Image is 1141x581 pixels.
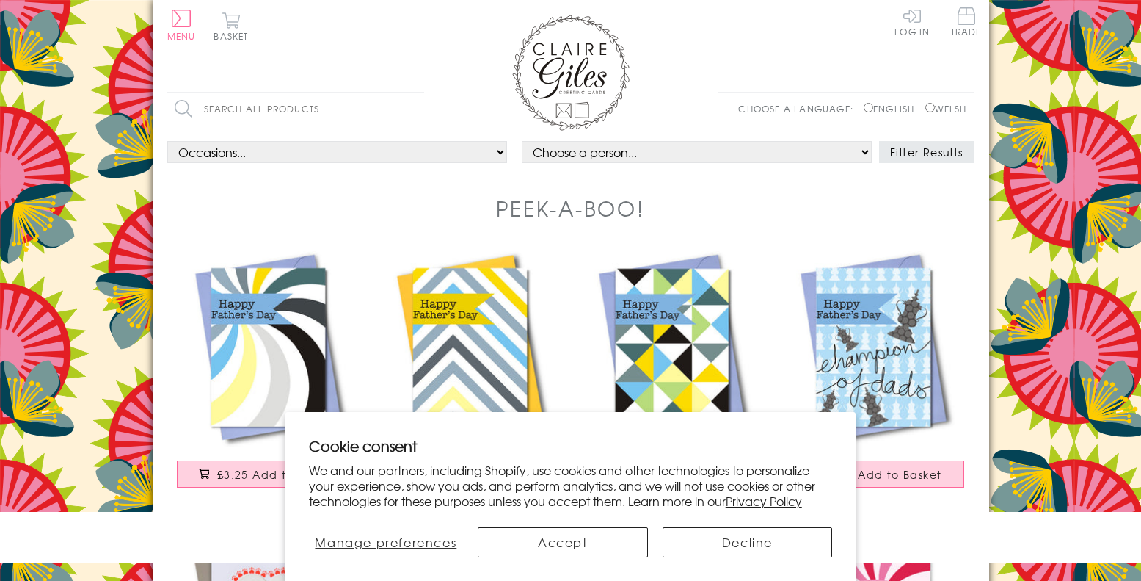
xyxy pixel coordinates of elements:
input: English [864,103,873,112]
h1: Peek-a-boo! [496,193,644,223]
a: Father's Day Card, Cubes and Triangles, See through acetate window £3.25 Add to Basket [571,245,773,500]
img: Father's Day Card, Champion, Happy Father's Day, See through acetate window [773,245,974,450]
a: Log In [894,7,930,36]
a: Trade [951,7,982,39]
h2: Cookie consent [309,436,833,456]
img: Father's Day Card, Chevrons, Happy Father's Day, See through acetate window [369,245,571,450]
button: Manage preferences [309,527,463,557]
img: Father's Day Card, Cubes and Triangles, See through acetate window [571,245,773,450]
img: Father's Day Card, Spiral, Happy Father's Day, See through acetate window [167,245,369,450]
button: Basket [211,12,252,40]
button: Menu [167,10,196,40]
p: We and our partners, including Shopify, use cookies and other technologies to personalize your ex... [309,463,833,508]
button: Accept [478,527,648,557]
img: Claire Giles Greetings Cards [512,15,630,131]
button: £3.25 Add to Basket [177,461,359,488]
label: Welsh [925,102,967,115]
p: Choose a language: [738,102,861,115]
span: £3.25 Add to Basket [823,467,942,482]
span: Trade [951,7,982,36]
a: Privacy Policy [726,492,802,510]
input: Welsh [925,103,935,112]
span: Manage preferences [315,533,456,551]
input: Search all products [167,93,424,126]
span: £3.25 Add to Basket [217,467,337,482]
label: English [864,102,922,115]
button: Filter Results [879,141,974,163]
button: Decline [663,527,833,557]
a: Father's Day Card, Spiral, Happy Father's Day, See through acetate window £3.25 Add to Basket [167,245,369,500]
a: Father's Day Card, Champion, Happy Father's Day, See through acetate window £3.25 Add to Basket [773,245,974,500]
a: Father's Day Card, Chevrons, Happy Father's Day, See through acetate window £3.25 Add to Basket [369,245,571,500]
input: Search [409,93,424,126]
span: Menu [167,29,196,43]
button: £3.25 Add to Basket [782,461,964,488]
